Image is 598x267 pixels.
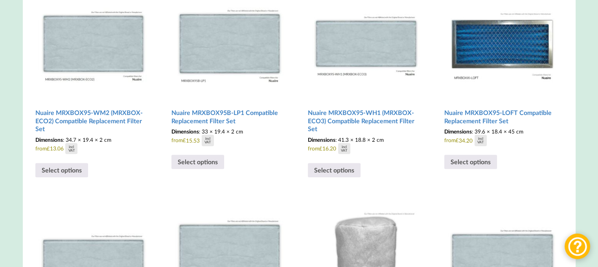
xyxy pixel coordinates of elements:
a: Select options for “Nuaire MRXBOX95-WH1 (MRXBOX-ECO3) Compatible Replacement Filter Set” [308,163,361,177]
div: VAT [204,140,211,144]
span: Dimensions [308,136,335,143]
div: VAT [68,148,74,152]
span: Dimensions [444,128,472,135]
span: Dimensions [171,128,199,135]
div: VAT [477,140,484,144]
div: 34.20 [456,135,486,146]
span: £ [47,145,50,152]
div: incl [69,145,74,148]
span: from [35,136,152,154]
div: VAT [341,148,347,152]
span: from [444,128,561,146]
span: from [308,136,424,154]
span: : 39.6 × 18.4 × 45 cm [444,128,523,135]
h2: Nuaire MRXBOX95-WM2 (MRXBOX-ECO2) Compatible Replacement Filter Set [35,106,152,136]
a: Select options for “Nuaire MRXBOX95-WM2 (MRXBOX-ECO2) Compatible Replacement Filter Set” [35,163,88,177]
span: from [171,128,288,146]
div: incl [478,137,483,140]
a: Select options for “Nuaire MRXBOX95-LOFT Compatible Replacement Filter Set” [444,155,497,169]
span: : 33 × 19.4 × 2 cm [171,128,243,135]
h2: Nuaire MRXBOX95B-LP1 Compatible Replacement Filter Set [171,106,288,128]
div: 16.20 [319,143,350,154]
span: : 34.7 × 19.4 × 2 cm [35,136,111,143]
div: 15.53 [183,135,213,146]
h2: Nuaire MRXBOX95-LOFT Compatible Replacement Filter Set [444,106,561,128]
span: £ [456,137,459,143]
h2: Nuaire MRXBOX95-WH1 (MRXBOX-ECO3) Compatible Replacement Filter Set [308,106,424,136]
div: incl [342,145,347,148]
div: 13.06 [47,143,77,154]
div: incl [205,137,210,140]
span: £ [319,145,322,152]
a: Select options for “Nuaire MRXBOX95B-LP1 Compatible Replacement Filter Set” [171,155,224,169]
span: £ [183,137,186,143]
span: : 41.3 × 18.8 × 2 cm [308,136,384,143]
span: Dimensions [35,136,63,143]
